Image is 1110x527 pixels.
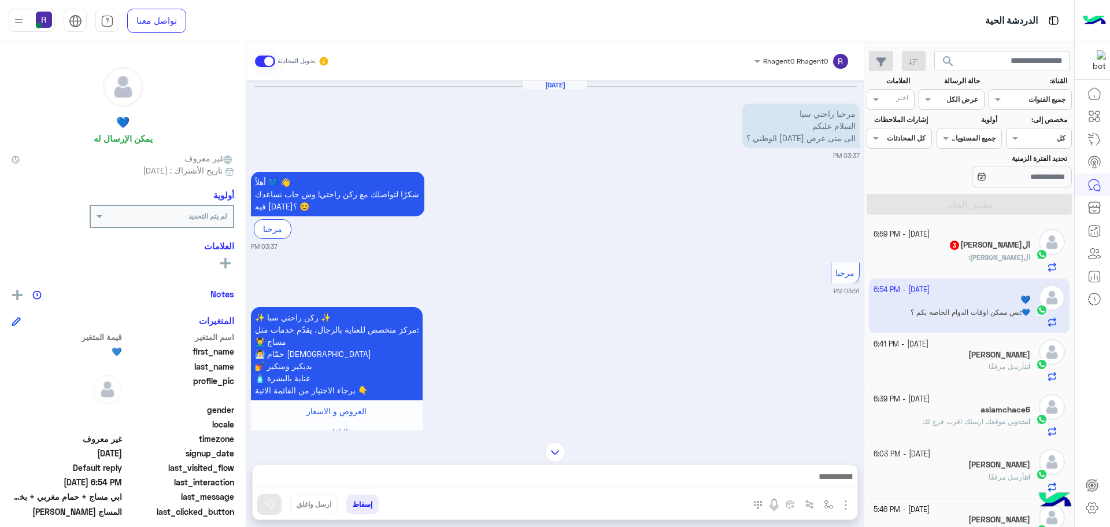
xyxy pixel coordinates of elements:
span: null [12,404,122,416]
img: profile [12,14,26,28]
span: المساج التايلاندي [12,506,122,518]
span: قيمة المتغير [12,331,122,343]
img: userImage [36,12,52,28]
span: last_interaction [124,476,235,488]
img: tab [69,14,82,28]
span: انت [1024,362,1030,371]
img: make a call [753,500,763,510]
span: gender [124,404,235,416]
img: tab [101,14,114,28]
span: العروض و الاسعار [306,406,367,416]
button: create order [781,495,800,514]
h5: Ahmed Mamdouh [968,515,1030,525]
span: وين موقعك ارسلك اقرب فرع لك [922,417,1018,426]
img: scroll [545,442,565,462]
h5: ابو مشعل [968,350,1030,360]
span: Rhagent0 Rhagent0 [763,57,828,65]
img: 322853014244696 [1085,50,1106,71]
small: [DATE] - 6:03 PM [874,449,930,460]
h6: العلامات [12,241,234,251]
small: 03:37 PM [833,151,860,160]
h6: أولوية [213,190,234,200]
img: defaultAdmin.png [93,375,122,404]
span: last_visited_flow [124,462,235,474]
span: last_message [124,491,235,503]
div: اختر [896,93,910,106]
span: 2025-10-04T12:37:26.226Z [12,447,122,459]
div: مرحبا [254,219,291,238]
span: profile_pic [124,375,235,401]
img: send voice note [767,498,781,512]
span: locale [124,418,235,430]
h5: ياالله [968,460,1030,470]
span: أرسل مرفقًا [989,362,1024,371]
span: ال[PERSON_NAME] [970,253,1030,261]
img: add [12,290,23,300]
b: لم يتم التحديد [188,212,227,220]
span: غير معروف [12,433,122,445]
label: العلامات [868,76,910,86]
img: hulul-logo.png [1035,481,1075,521]
span: اسم المتغير [124,331,235,343]
small: تحويل المحادثة [277,57,316,66]
span: Default reply [12,462,122,474]
span: 3 [950,241,959,250]
span: first_name [124,345,235,358]
span: 2025-10-04T15:54:19.4394254Z [12,476,122,488]
p: الدردشة الحية [985,13,1038,29]
button: select flow [819,495,838,514]
p: 4/10/2025, 3:37 PM [251,172,424,216]
img: Trigger scenario [805,500,814,509]
span: 💙 [12,345,122,358]
h6: Notes [210,289,234,299]
span: last_name [124,360,235,373]
small: [DATE] - 6:41 PM [874,339,928,350]
span: null [12,418,122,430]
span: ابي مساج + حمام مغربي + بخار بكم ؟؟ [12,491,122,503]
span: أرسل مرفقًا [989,473,1024,481]
img: Logo [1083,9,1106,33]
button: ارسل واغلق [290,495,338,514]
small: [DATE] - 6:39 PM [874,394,930,405]
small: [DATE] - 6:59 PM [874,229,930,240]
img: defaultAdmin.png [1039,394,1065,420]
label: أولوية [938,115,997,125]
img: defaultAdmin.png [1039,449,1065,475]
span: انت [1024,473,1030,481]
img: WhatsApp [1036,359,1048,370]
span: انت [1020,417,1030,426]
b: : [968,253,1030,261]
h6: [DATE] [523,81,587,89]
button: search [934,51,963,76]
img: send message [264,499,275,510]
span: timezone [124,433,235,445]
button: Trigger scenario [800,495,819,514]
img: select flow [824,500,833,509]
a: تواصل معنا [127,9,186,33]
img: defaultAdmin.png [1039,339,1065,365]
h5: aslamchace6 [980,405,1030,415]
span: الباقات [325,427,348,437]
img: defaultAdmin.png [1039,229,1065,255]
img: WhatsApp [1036,249,1048,260]
span: signup_date [124,447,235,459]
span: غير معروف [184,152,234,164]
label: تحديد الفترة الزمنية [938,153,1067,164]
h6: يمكن الإرسال له [94,133,153,143]
small: 03:37 PM [251,242,277,251]
button: إسقاط [346,495,379,514]
span: last_clicked_button [124,506,235,518]
span: مرحبا [835,268,854,278]
img: tab [1046,13,1061,28]
p: 4/10/2025, 3:51 PM [251,307,423,400]
span: تاريخ الأشتراك : [DATE] [143,164,223,176]
label: القناة: [990,76,1068,86]
small: [DATE] - 5:46 PM [874,504,930,515]
label: مخصص إلى: [1008,115,1067,125]
span: search [941,54,955,68]
label: حالة الرسالة [920,76,980,86]
small: 03:51 PM [834,286,860,296]
img: WhatsApp [1036,414,1048,425]
h5: 💙 [116,116,129,129]
img: defaultAdmin.png [103,67,143,106]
